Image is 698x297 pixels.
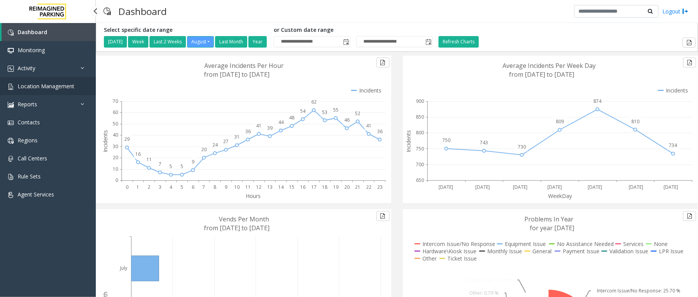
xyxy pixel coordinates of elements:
img: 'icon' [8,174,14,180]
span: Reports [18,101,37,108]
text: 5 [181,163,183,170]
img: pageIcon [103,2,111,21]
button: Refresh Charts [439,36,479,48]
text: 24 [212,142,218,148]
text: 743 [480,139,488,146]
text: 700 [416,161,424,168]
text: Problems In Year [524,215,574,223]
text: Vends Per Month [219,215,269,223]
text: 750 [442,137,450,144]
text: 41 [256,122,261,129]
text: 9 [225,184,227,190]
span: Rule Sets [18,173,41,180]
img: logout [682,7,688,15]
text: 46 [344,117,350,123]
text: 18 [322,184,327,190]
button: Last Month [215,36,247,48]
text: 810 [631,118,639,125]
img: 'icon' [8,48,14,54]
text: 54 [300,108,306,114]
text: 800 [416,130,424,136]
span: Call Centers [18,155,47,162]
text: 730 [518,144,526,150]
button: Export to pdf [376,211,389,221]
h5: or Custom date range [274,27,433,33]
text: 39 [267,125,273,131]
text: 55 [333,107,338,113]
span: Agent Services [18,191,54,198]
text: from [DATE] to [DATE] [204,70,269,79]
text: Hours [246,192,261,200]
text: 40 [113,132,118,139]
text: 20 [344,184,350,190]
text: 62 [311,99,317,105]
text: 9 [192,158,194,165]
text: 44 [278,119,284,125]
text: 1 [137,184,140,190]
text: 6 [192,184,194,190]
text: Ticket Issue: 15.85 % [467,277,512,283]
button: Week [128,36,148,48]
text: [DATE] [513,184,527,190]
text: 21 [355,184,360,190]
text: 31 [234,134,240,140]
text: 70 [113,98,118,104]
text: 30 [113,143,118,150]
text: 23 [377,184,383,190]
text: 22 [366,184,371,190]
button: August [187,36,214,48]
text: 0 [115,177,118,184]
text: 7 [203,184,205,190]
img: 'icon' [8,30,14,36]
text: 16 [300,184,305,190]
img: 'icon' [8,192,14,198]
text: WeekDay [548,192,572,200]
span: Toggle popup [424,36,432,47]
text: 16 [135,151,141,157]
text: 53 [322,109,327,115]
text: 60 [113,109,118,116]
text: from [DATE] to [DATE] [204,224,269,232]
text: 17 [311,184,317,190]
text: Other: 0.79 % [469,290,499,296]
text: 650 [416,177,424,184]
img: 'icon' [8,156,14,162]
text: 10 [234,184,240,190]
text: 19 [333,184,338,190]
text: 5 [170,163,172,170]
text: Average Incidents Per Hour [205,61,284,70]
text: 41 [366,122,371,129]
text: 11 [245,184,251,190]
text: 48 [289,114,294,121]
text: 809 [556,119,564,125]
text: 8 [214,184,216,190]
text: 13 [267,184,273,190]
text: for year [DATE] [530,224,575,232]
text: 12 [256,184,261,190]
button: Last 2 Weeks [149,36,186,48]
span: Location Management [18,82,74,90]
button: [DATE] [104,36,127,48]
text: 750 [416,145,424,152]
text: 900 [416,98,424,104]
text: Intercom Issue/No Response: 25.70 % [597,287,680,294]
button: Export to pdf [376,58,389,68]
span: Regions [18,137,38,144]
text: 29 [124,136,130,142]
text: 27 [223,138,228,145]
text: [DATE] [588,184,602,190]
span: Toggle popup [342,36,350,47]
text: 10 [113,166,118,172]
text: 7 [159,161,161,167]
text: 36 [377,128,383,135]
img: 'icon' [8,102,14,108]
button: Export to pdf [683,38,696,48]
span: Dashboard [18,28,47,36]
text: 14 [278,184,284,190]
text: [DATE] [475,184,490,190]
text: 50 [113,120,118,127]
text: 15 [289,184,294,190]
button: Year [248,36,267,48]
span: Contacts [18,119,40,126]
text: 20 [201,146,207,153]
